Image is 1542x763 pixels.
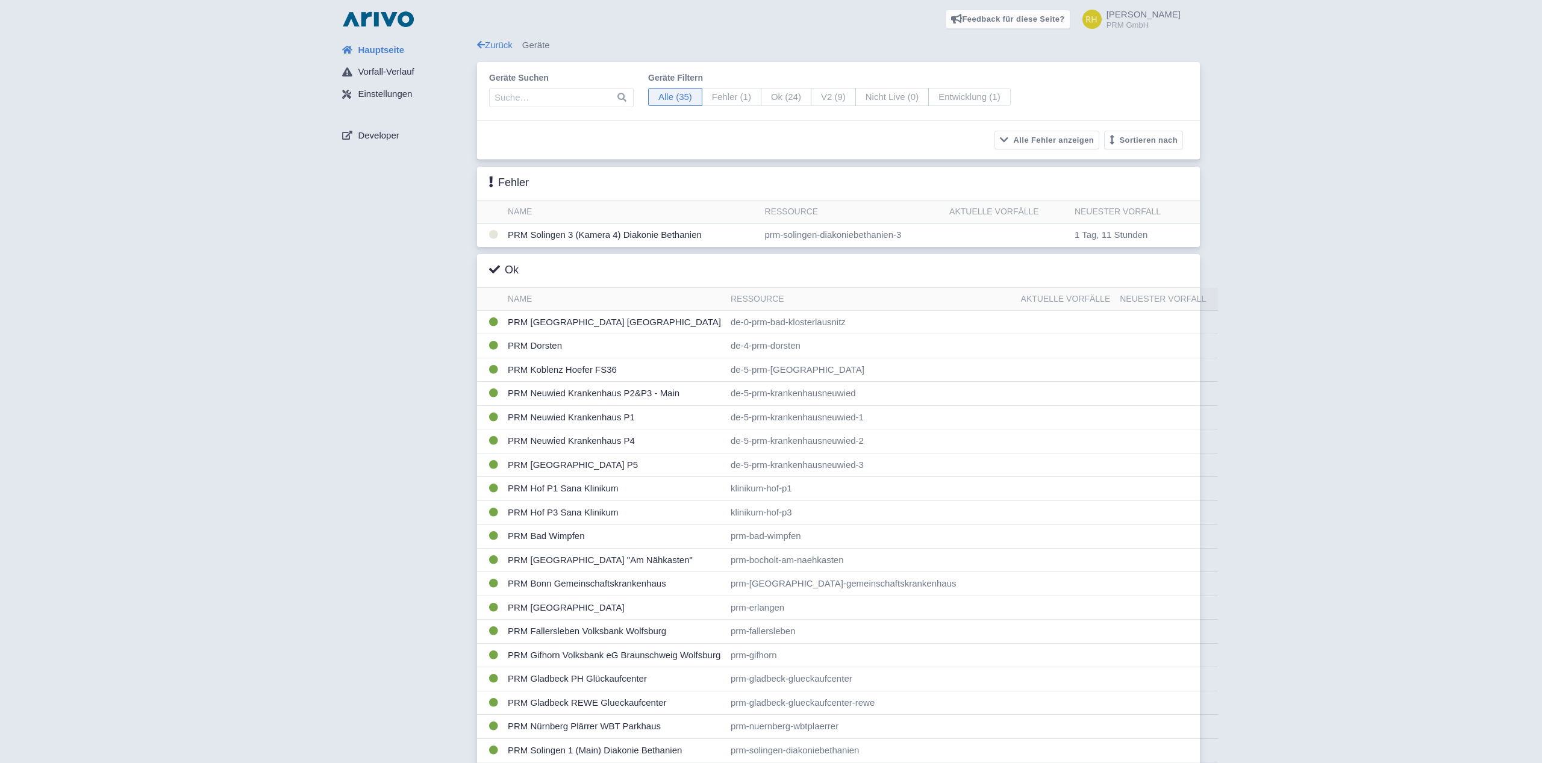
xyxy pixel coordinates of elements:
td: de-4-prm-dorsten [726,334,1016,358]
td: de-5-prm-krankenhausneuwied-3 [726,453,1016,477]
td: PRM Bonn Gemeinschaftskrankenhaus [503,572,726,596]
a: Hauptseite [332,39,477,61]
span: Ok (24) [761,88,811,107]
h3: Fehler [489,176,529,190]
th: Ressource [726,288,1016,311]
td: PRM [GEOGRAPHIC_DATA] P5 [503,453,726,477]
td: prm-bocholt-am-naehkasten [726,548,1016,572]
span: Hauptseite [358,43,404,57]
td: PRM Hof P1 Sana Klinikum [503,477,726,501]
label: Geräte suchen [489,72,634,84]
span: Vorfall-Verlauf [358,65,414,79]
th: Aktuelle Vorfälle [944,201,1070,223]
span: Nicht Live (0) [855,88,929,107]
th: Ressource [760,201,945,223]
td: PRM Neuwied Krankenhaus P4 [503,429,726,453]
span: Fehler (1) [702,88,761,107]
td: prm-bad-wimpfen [726,525,1016,549]
td: de-5-prm-[GEOGRAPHIC_DATA] [726,358,1016,382]
th: Name [503,288,726,311]
td: prm-solingen-diakoniebethanien-3 [760,223,945,247]
input: Suche… [489,88,634,107]
span: Entwicklung (1) [928,88,1011,107]
span: Alle (35) [648,88,702,107]
td: prm-gifhorn [726,643,1016,667]
td: de-5-prm-krankenhausneuwied [726,382,1016,406]
td: klinikum-hof-p3 [726,500,1016,525]
td: PRM Gifhorn Volksbank eG Braunschweig Wolfsburg [503,643,726,667]
td: prm-nuernberg-wbtplaerrer [726,715,1016,739]
div: Geräte [477,39,1200,52]
th: Name [503,201,760,223]
span: V2 (9) [811,88,856,107]
a: Zurück [477,40,513,50]
td: PRM Bad Wimpfen [503,525,726,549]
th: Aktuelle Vorfälle [1016,288,1116,311]
small: PRM GmbH [1107,21,1181,29]
td: de-5-prm-krankenhausneuwied-1 [726,405,1016,429]
td: PRM Neuwied Krankenhaus P1 [503,405,726,429]
td: PRM [GEOGRAPHIC_DATA] [503,596,726,620]
span: Einstellungen [358,87,412,101]
label: Geräte filtern [648,72,1011,84]
a: Einstellungen [332,83,477,106]
td: prm-solingen-diakoniebethanien [726,738,1016,762]
td: prm-gladbeck-glueckaufcenter [726,667,1016,691]
td: klinikum-hof-p1 [726,477,1016,501]
span: [PERSON_NAME] [1107,9,1181,19]
td: prm-erlangen [726,596,1016,620]
button: Sortieren nach [1104,131,1183,149]
a: Vorfall-Verlauf [332,61,477,84]
td: PRM Gladbeck REWE Glueckaufcenter [503,691,726,715]
a: Developer [332,124,477,147]
span: Developer [358,129,399,143]
img: logo [340,10,417,29]
a: Feedback für diese Seite? [946,10,1070,29]
td: PRM [GEOGRAPHIC_DATA] [GEOGRAPHIC_DATA] [503,310,726,334]
td: prm-gladbeck-glueckaufcenter-rewe [726,691,1016,715]
td: PRM Solingen 3 (Kamera 4) Diakonie Bethanien [503,223,760,247]
h3: Ok [489,264,519,277]
th: Neuester Vorfall [1070,201,1200,223]
td: PRM Koblenz Hoefer FS36 [503,358,726,382]
a: [PERSON_NAME] PRM GmbH [1075,10,1181,29]
td: de-5-prm-krankenhausneuwied-2 [726,429,1016,453]
td: PRM Nürnberg Plärrer WBT Parkhaus [503,715,726,739]
td: PRM Solingen 1 (Main) Diakonie Bethanien [503,738,726,762]
td: prm-fallersleben [726,620,1016,644]
td: PRM Gladbeck PH Glückaufcenter [503,667,726,691]
span: 1 Tag, 11 Stunden [1075,229,1148,240]
td: PRM Dorsten [503,334,726,358]
td: prm-[GEOGRAPHIC_DATA]-gemeinschaftskrankenhaus [726,572,1016,596]
button: Alle Fehler anzeigen [994,131,1099,149]
td: PRM Fallersleben Volksbank Wolfsburg [503,620,726,644]
th: Neuester Vorfall [1115,288,1218,311]
td: PRM Neuwied Krankenhaus P2&P3 - Main [503,382,726,406]
td: PRM Hof P3 Sana Klinikum [503,500,726,525]
td: PRM [GEOGRAPHIC_DATA] "Am Nähkasten" [503,548,726,572]
td: de-0-prm-bad-klosterlausnitz [726,310,1016,334]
